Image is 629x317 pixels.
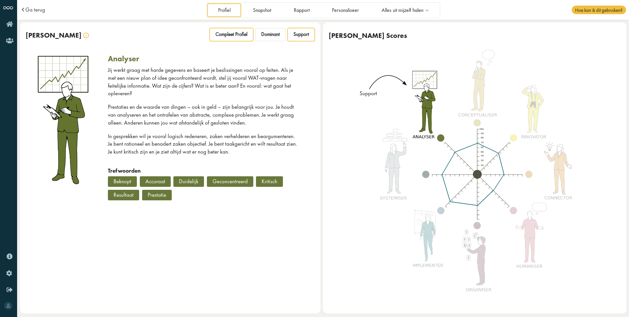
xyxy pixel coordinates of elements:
a: Rapport [283,3,320,17]
span: Compleet Profiel [215,31,247,38]
a: Alles uit mijzelf halen [371,3,439,17]
span: Alles uit mijzelf halen [382,8,423,13]
img: analyser.png [34,54,91,186]
img: info.svg [83,33,89,38]
p: Prestaties en de waarde van dingen – ook in geld – zijn belangrijk voor jou. Je houdt van analyse... [108,103,298,127]
strong: Trefwoorden [108,167,141,174]
div: Prestatie [142,190,172,200]
div: Geconcentreerd [207,176,253,187]
div: analyser [108,54,139,63]
div: Duidelijk [173,176,204,187]
p: In gesprekken wil je vooral logisch redeneren, zaken verhelderen en beargumenteren. Je bent ratio... [108,132,298,156]
div: Accuraat [140,176,171,187]
a: Ga terug [25,7,45,13]
span: Support [293,31,309,38]
img: analyser [372,48,583,300]
div: Resultaat [108,190,139,200]
a: Personaliseer [321,3,370,17]
p: Jij werkt graag met harde gegevens en baseert je beslissingen vooral op feiten. Als je met een ni... [108,66,298,98]
span: Dominant [261,31,280,38]
div: [PERSON_NAME] Scores [329,31,407,40]
div: Beknopt [108,176,137,187]
div: Support [352,90,385,98]
div: Kritisch [256,176,283,187]
a: Profiel [207,3,241,17]
span: [PERSON_NAME] [26,31,82,40]
span: Hoe kan ik dit gebruiken? [572,6,626,14]
a: Snapshot [242,3,282,17]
